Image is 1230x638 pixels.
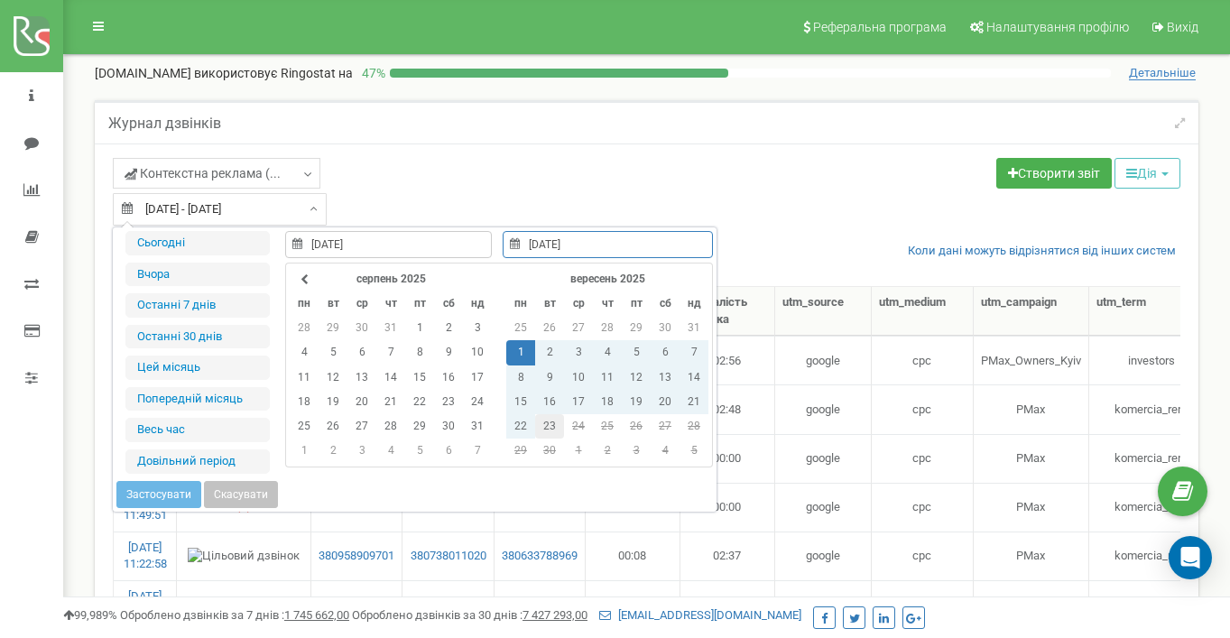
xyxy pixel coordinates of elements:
[120,608,349,622] span: Оброблено дзвінків за 7 днів :
[376,340,405,365] td: 7
[680,340,708,365] td: 7
[1089,336,1215,384] td: investors
[506,390,535,414] td: 15
[290,316,319,340] td: 28
[622,316,651,340] td: 29
[124,541,167,571] a: [DATE] 11:22:58
[434,316,463,340] td: 2
[564,365,593,390] td: 10
[775,336,872,384] td: google
[622,365,651,390] td: 12
[651,390,680,414] td: 20
[124,589,167,620] a: [DATE] 11:22:41
[535,291,564,316] th: вт
[405,291,434,316] th: пт
[376,439,405,463] td: 4
[564,316,593,340] td: 27
[622,291,651,316] th: пт
[434,439,463,463] td: 6
[95,64,353,82] p: [DOMAIN_NAME]
[319,365,347,390] td: 12
[564,291,593,316] th: ср
[347,291,376,316] th: ср
[974,580,1089,629] td: PMax
[116,481,201,508] button: Застосувати
[376,390,405,414] td: 21
[1169,536,1212,579] div: Open Intercom Messenger
[347,340,376,365] td: 6
[564,439,593,463] td: 1
[319,316,347,340] td: 29
[319,439,347,463] td: 2
[535,267,680,291] th: вересень 2025
[622,340,651,365] td: 5
[319,267,463,291] th: серпень 2025
[284,608,349,622] u: 1 745 662,00
[405,414,434,439] td: 29
[463,390,492,414] td: 24
[502,548,578,565] a: 380633788969
[506,316,535,340] td: 25
[680,336,775,384] td: 02:56
[194,66,353,80] span: використовує Ringostat на
[523,608,587,622] u: 7 427 293,00
[775,384,872,433] td: google
[376,365,405,390] td: 14
[564,390,593,414] td: 17
[680,580,775,629] td: 00:00
[63,608,117,622] span: 99,989%
[974,336,1089,384] td: PMax_Owners_Kyiv
[872,287,974,336] th: utm_mеdium
[14,16,50,56] img: ringostat logo
[622,414,651,439] td: 26
[463,316,492,340] td: 3
[996,158,1112,189] a: Створити звіт
[908,243,1176,260] a: Коли дані можуть відрізнятися вiд інших систем
[319,291,347,316] th: вт
[651,365,680,390] td: 13
[319,390,347,414] td: 19
[775,580,872,629] td: google
[593,414,622,439] td: 25
[974,287,1089,336] th: utm_cаmpaign
[405,340,434,365] td: 8
[535,316,564,340] td: 26
[434,414,463,439] td: 30
[775,434,872,483] td: google
[347,439,376,463] td: 3
[564,340,593,365] td: 3
[535,390,564,414] td: 16
[775,287,872,336] th: utm_sourcе
[319,414,347,439] td: 26
[680,384,775,433] td: 02:48
[586,580,680,629] td: 00:11
[463,340,492,365] td: 10
[974,384,1089,433] td: PMax
[680,439,708,463] td: 5
[376,291,405,316] th: чт
[347,390,376,414] td: 20
[1089,287,1215,336] th: utm_tеrm
[872,336,974,384] td: cpc
[434,340,463,365] td: 9
[593,439,622,463] td: 2
[535,365,564,390] td: 9
[290,365,319,390] td: 11
[463,365,492,390] td: 17
[680,390,708,414] td: 21
[405,365,434,390] td: 15
[125,263,270,287] li: Вчора
[319,548,394,565] a: 380958909701
[872,580,974,629] td: cpc
[319,340,347,365] td: 5
[593,316,622,340] td: 28
[290,414,319,439] td: 25
[535,414,564,439] td: 23
[405,390,434,414] td: 22
[974,483,1089,532] td: PMax
[125,164,281,182] span: Контекстна реклама (...
[622,439,651,463] td: 3
[651,316,680,340] td: 30
[1167,20,1198,34] span: Вихід
[506,439,535,463] td: 29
